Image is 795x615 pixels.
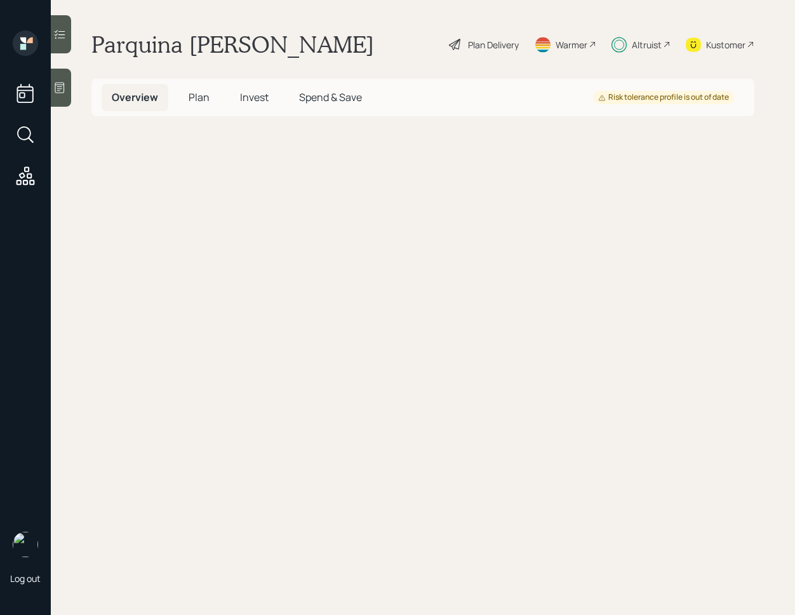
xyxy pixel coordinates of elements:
span: Invest [240,90,269,104]
div: Warmer [556,38,587,51]
div: Kustomer [706,38,745,51]
img: retirable_logo.png [13,532,38,557]
span: Plan [189,90,210,104]
div: Altruist [632,38,662,51]
span: Overview [112,90,158,104]
div: Plan Delivery [468,38,519,51]
span: Spend & Save [299,90,362,104]
div: Risk tolerance profile is out of date [598,92,729,103]
h1: Parquina [PERSON_NAME] [91,30,374,58]
div: Log out [10,572,41,585]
